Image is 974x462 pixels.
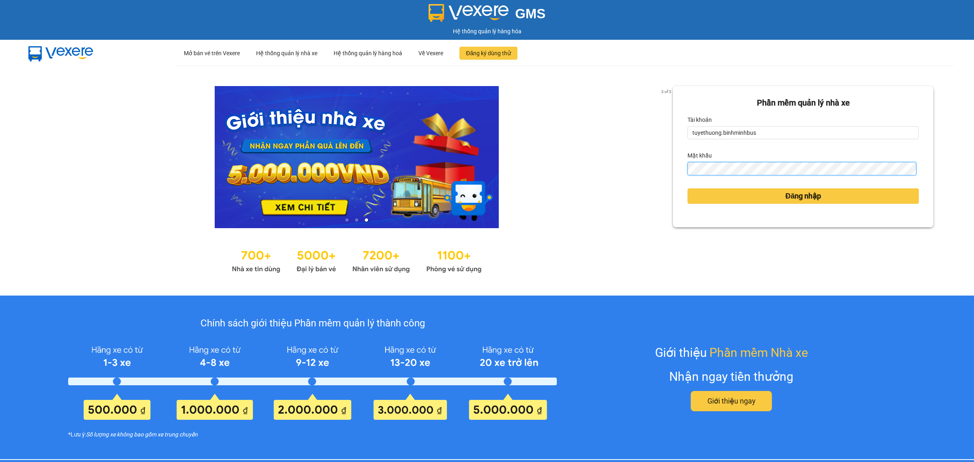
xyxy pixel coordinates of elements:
label: Mật khẩu [687,149,712,162]
button: Đăng nhập [687,188,919,204]
img: policy-intruduce-detail.png [68,341,557,420]
img: logo 2 [429,4,509,22]
li: slide item 2 [355,218,358,222]
div: Hệ thống quản lý hàng hoá [334,40,402,66]
i: Số lượng xe không bao gồm xe trung chuyển [86,430,198,439]
div: Mở bán vé trên Vexere [184,40,240,66]
div: Nhận ngay tiền thưởng [669,367,793,386]
div: Phần mềm quản lý nhà xe [687,97,919,109]
button: Đăng ký dùng thử [459,47,517,60]
div: Hệ thống quản lý nhà xe [256,40,317,66]
span: Giới thiệu ngay [707,395,756,407]
button: previous slide / item [41,86,52,228]
div: Giới thiệu [655,343,808,362]
li: slide item 3 [365,218,368,222]
div: Chính sách giới thiệu Phần mềm quản lý thành công [68,316,557,331]
div: *Lưu ý: [68,430,557,439]
button: next slide / item [662,86,673,228]
p: 3 of 3 [659,86,673,97]
input: Tài khoản [687,126,919,139]
div: Hệ thống quản lý hàng hóa [2,27,972,36]
img: mbUUG5Q.png [20,40,101,67]
button: Giới thiệu ngay [691,391,772,411]
div: Về Vexere [418,40,443,66]
span: GMS [515,6,545,21]
li: slide item 1 [345,218,349,222]
img: Statistics.png [232,244,482,275]
span: Phần mềm Nhà xe [709,343,808,362]
input: Mật khẩu [687,162,916,175]
span: Đăng ký dùng thử [466,49,511,58]
label: Tài khoản [687,113,712,126]
span: Đăng nhập [785,190,821,202]
a: GMS [429,12,546,19]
